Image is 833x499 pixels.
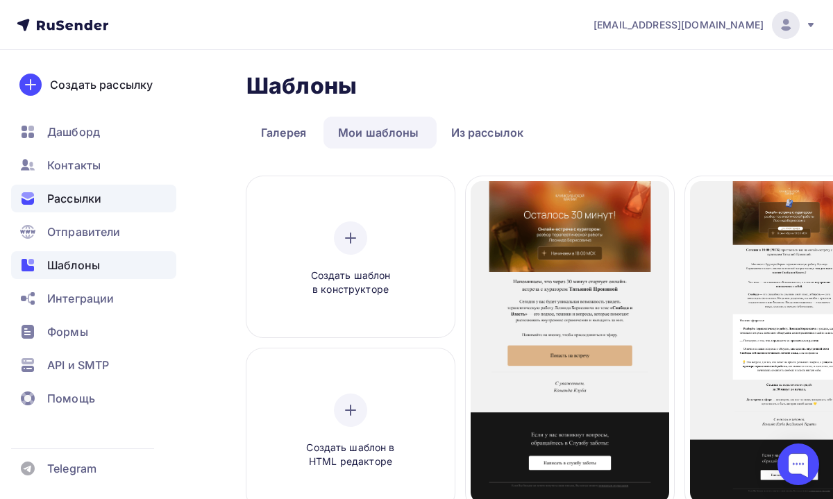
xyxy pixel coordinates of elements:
[47,124,100,140] span: Дашборд
[47,257,100,273] span: Шаблоны
[47,223,121,240] span: Отправители
[47,357,109,373] span: API и SMTP
[11,218,176,246] a: Отправители
[285,441,416,469] span: Создать шаблон в HTML редакторе
[437,117,539,149] a: Из рассылок
[11,318,176,346] a: Формы
[47,390,95,407] span: Помощь
[323,117,434,149] a: Мои шаблоны
[50,76,153,93] div: Создать рассылку
[47,460,96,477] span: Telegram
[246,117,321,149] a: Галерея
[47,323,88,340] span: Формы
[47,290,114,307] span: Интеграции
[11,151,176,179] a: Контакты
[594,18,764,32] span: [EMAIL_ADDRESS][DOMAIN_NAME]
[594,11,816,39] a: [EMAIL_ADDRESS][DOMAIN_NAME]
[246,72,357,100] h2: Шаблоны
[285,269,416,297] span: Создать шаблон в конструкторе
[47,157,101,174] span: Контакты
[47,190,101,207] span: Рассылки
[11,118,176,146] a: Дашборд
[11,185,176,212] a: Рассылки
[11,251,176,279] a: Шаблоны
